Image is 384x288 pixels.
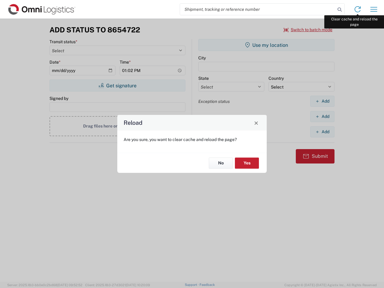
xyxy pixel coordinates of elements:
button: No [209,157,233,169]
h4: Reload [124,118,142,127]
button: Yes [235,157,259,169]
button: Close [252,118,260,127]
input: Shipment, tracking or reference number [180,4,335,15]
p: Are you sure, you want to clear cache and reload the page? [124,137,260,142]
